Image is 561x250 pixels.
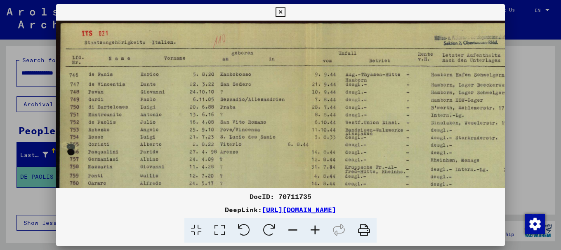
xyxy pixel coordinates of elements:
img: Change consent [525,214,545,234]
div: DeepLink: [56,205,505,215]
a: [URL][DOMAIN_NAME] [262,206,336,214]
div: DocID: 70711735 [56,192,505,201]
div: Change consent [525,214,544,234]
